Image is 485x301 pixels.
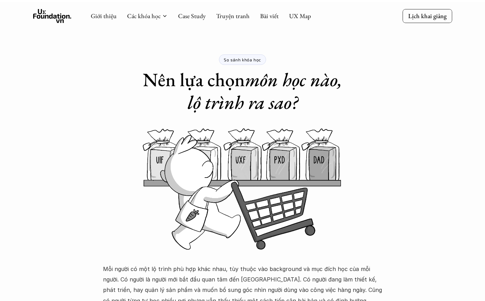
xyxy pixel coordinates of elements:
[134,66,351,112] h1: Nên lựa chọn
[188,65,347,112] em: môn học nào, lộ trình ra sao?
[216,10,250,18] a: Truyện tranh
[260,10,279,18] a: Bài viết
[403,7,452,21] a: Lịch khai giảng
[178,10,206,18] a: Case Study
[91,10,117,18] a: Giới thiệu
[224,55,261,60] p: So sánh khóa học
[127,10,161,18] a: Các khóa học
[408,10,447,18] p: Lịch khai giảng
[289,10,311,18] a: UX Map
